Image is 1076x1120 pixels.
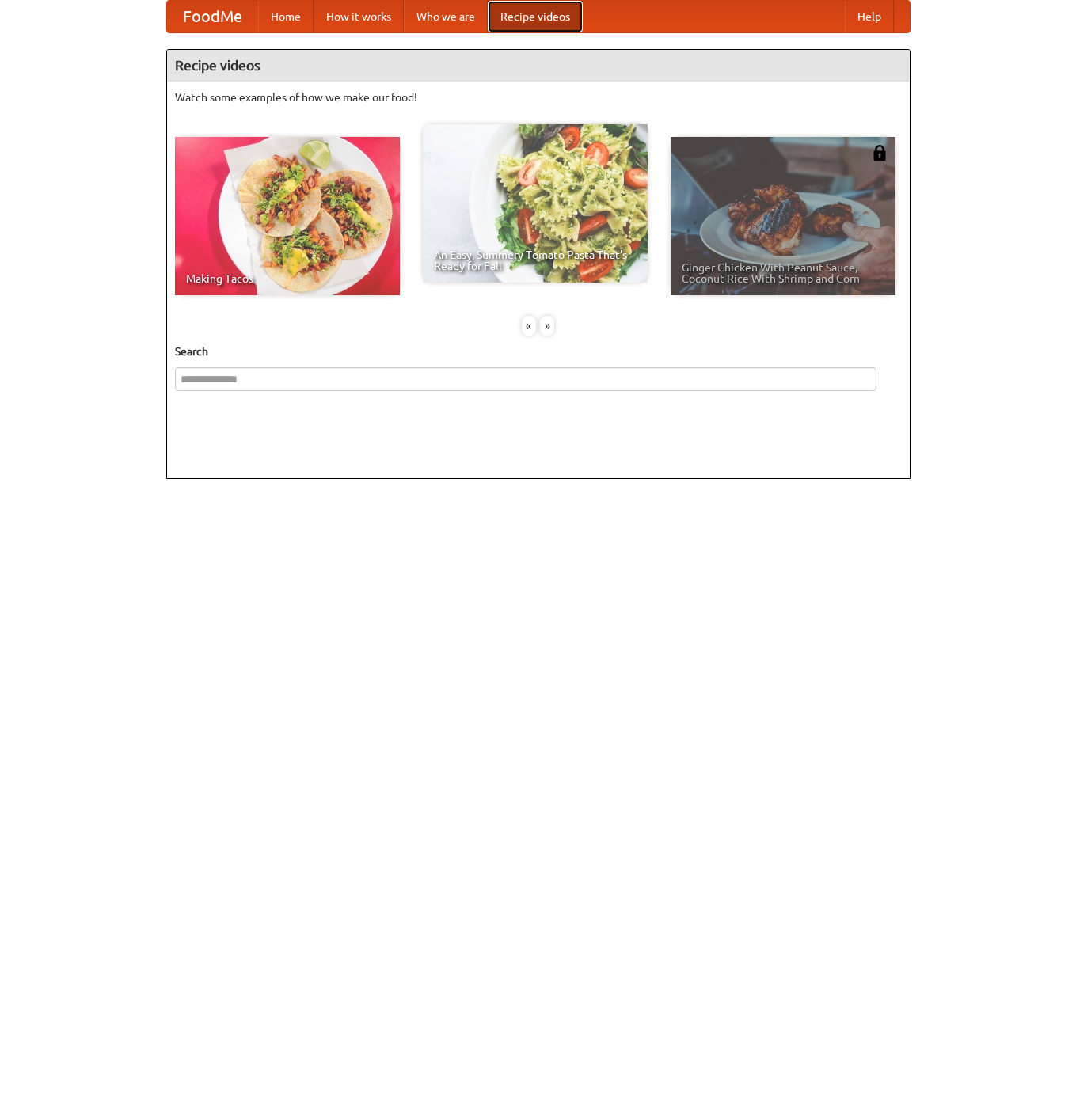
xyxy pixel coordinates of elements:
a: Recipe videos [488,1,583,32]
a: How it works [314,1,404,32]
div: « [522,316,536,336]
span: An Easy, Summery Tomato Pasta That's Ready for Fall [434,249,637,271]
a: FoodMe [167,1,258,32]
a: Home [258,1,314,32]
h4: Recipe videos [167,50,910,82]
img: 483408.png [872,145,888,161]
h5: Search [175,344,902,359]
span: Making Tacos [186,273,389,284]
a: Who we are [404,1,488,32]
a: An Easy, Summery Tomato Pasta That's Ready for Fall [423,124,648,283]
a: Making Tacos [175,137,400,295]
div: » [540,316,554,336]
a: Help [845,1,894,32]
p: Watch some examples of how we make our food! [175,89,902,105]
